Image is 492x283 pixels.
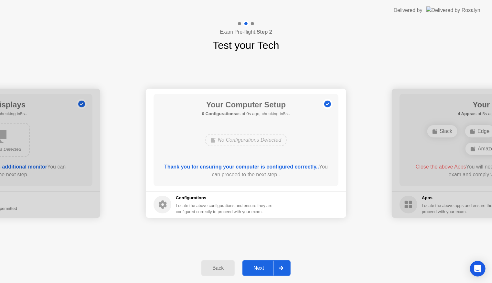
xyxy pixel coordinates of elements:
[202,99,290,111] h1: Your Computer Setup
[202,111,290,117] h5: as of 0s ago, checking in5s..
[176,195,274,201] h5: Configurations
[242,260,291,276] button: Next
[426,6,480,14] img: Delivered by Rosalyn
[257,29,272,35] b: Step 2
[163,163,329,179] div: You can proceed to the next step..
[201,260,235,276] button: Back
[205,134,287,146] div: No Configurations Detected
[202,111,236,116] b: 0 Configurations
[244,265,273,271] div: Next
[213,38,279,53] h1: Test your Tech
[164,164,319,169] b: Thank you for ensuring your computer is configured correctly..
[176,202,274,215] div: Locate the above configurations and ensure they are configured correctly to proceed with your exam.
[394,6,422,14] div: Delivered by
[220,28,272,36] h4: Exam Pre-flight:
[203,265,233,271] div: Back
[470,261,486,277] div: Open Intercom Messenger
